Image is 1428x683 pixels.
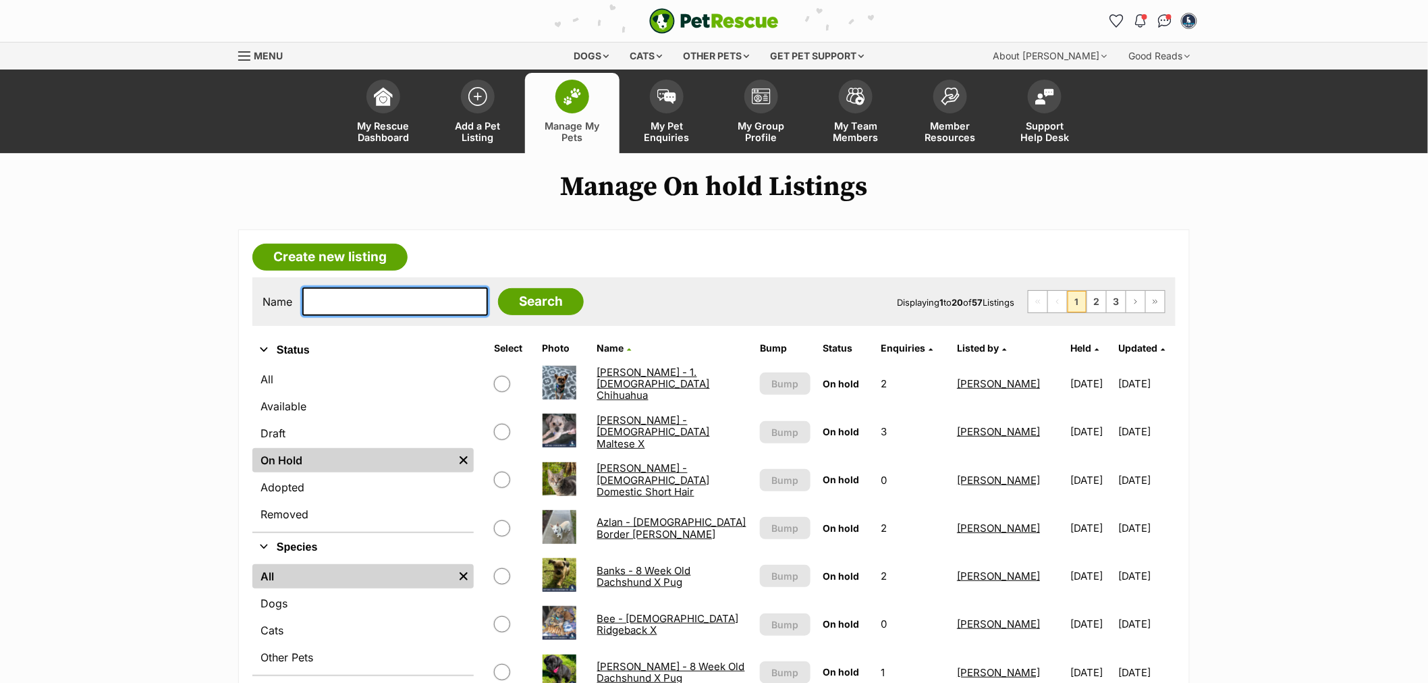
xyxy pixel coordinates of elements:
a: [PERSON_NAME] [957,425,1040,438]
img: manage-my-pets-icon-02211641906a0b7f246fdf0571729dbe1e7629f14944591b6c1af311fb30b64b.svg [563,88,582,105]
div: Status [252,364,474,532]
div: Species [252,562,474,675]
a: [PERSON_NAME] [957,666,1040,679]
a: [PERSON_NAME] [957,377,1040,390]
a: PetRescue [649,8,779,34]
span: On hold [823,474,859,485]
span: First page [1028,291,1047,312]
a: Adopted [252,475,474,499]
td: 2 [875,553,950,599]
a: Updated [1118,342,1165,354]
button: Bump [760,613,811,636]
button: Bump [760,421,811,443]
a: Held [1071,342,1099,354]
a: Create new listing [252,244,408,271]
span: Listed by [957,342,999,354]
strong: 57 [972,297,983,308]
a: [PERSON_NAME] - 1.[DEMOGRAPHIC_DATA] Chihuahua [597,366,710,402]
span: Manage My Pets [542,120,603,143]
strong: 20 [952,297,963,308]
td: [DATE] [1066,360,1118,407]
span: Bump [772,665,799,680]
th: Bump [754,337,816,359]
strong: 1 [939,297,943,308]
img: chat-41dd97257d64d25036548639549fe6c8038ab92f7586957e7f3b1b290dea8141.svg [1158,14,1172,28]
a: Remove filter [454,564,474,589]
img: member-resources-icon-8e73f808a243e03378d46382f2149f9095a855e16c252ad45f914b54edf8863c.svg [941,87,960,105]
span: Bump [772,473,799,487]
a: Add a Pet Listing [431,73,525,153]
a: [PERSON_NAME] [957,618,1040,630]
span: My Group Profile [731,120,792,143]
span: My Team Members [825,120,886,143]
td: [DATE] [1066,601,1118,647]
a: My Pet Enquiries [620,73,714,153]
th: Status [817,337,874,359]
img: group-profile-icon-3fa3cf56718a62981997c0bc7e787c4b2cf8bcc04b72c1350f741eb67cf2f40e.svg [752,88,771,105]
a: Other Pets [252,645,474,670]
span: On hold [823,570,859,582]
a: Available [252,394,474,418]
div: Cats [621,43,672,70]
span: On hold [823,378,859,389]
span: My Pet Enquiries [636,120,697,143]
nav: Pagination [1028,290,1165,313]
td: [DATE] [1118,457,1174,503]
td: [DATE] [1118,408,1174,455]
div: Good Reads [1120,43,1200,70]
a: My Rescue Dashboard [336,73,431,153]
td: 0 [875,457,950,503]
span: translation missing: en.admin.listings.index.attributes.enquiries [881,342,925,354]
td: [DATE] [1118,601,1174,647]
span: Page 1 [1068,291,1087,312]
img: add-pet-listing-icon-0afa8454b4691262ce3f59096e99ab1cd57d4a30225e0717b998d2c9b9846f56.svg [468,87,487,106]
span: On hold [823,426,859,437]
a: All [252,367,474,391]
span: On hold [823,618,859,630]
span: Name [597,342,624,354]
a: All [252,564,454,589]
span: Bump [772,618,799,632]
img: logo-e224e6f780fb5917bec1dbf3a21bbac754714ae5b6737aabdf751b685950b380.svg [649,8,779,34]
a: [PERSON_NAME] - [DEMOGRAPHIC_DATA] Maltese X [597,414,710,450]
th: Select [489,337,535,359]
span: Bump [772,425,799,439]
span: Updated [1118,342,1157,354]
a: Removed [252,502,474,526]
img: pet-enquiries-icon-7e3ad2cf08bfb03b45e93fb7055b45f3efa6380592205ae92323e6603595dc1f.svg [657,89,676,104]
a: Member Resources [903,73,997,153]
a: Remove filter [454,448,474,472]
a: My Team Members [808,73,903,153]
td: [DATE] [1118,360,1174,407]
span: Held [1071,342,1092,354]
button: Notifications [1130,10,1151,32]
td: [DATE] [1066,408,1118,455]
a: Last page [1146,291,1165,312]
label: Name [263,296,292,308]
span: On hold [823,666,859,678]
td: 2 [875,360,950,407]
a: Cats [252,618,474,643]
a: Support Help Desk [997,73,1092,153]
td: 0 [875,601,950,647]
td: [DATE] [1118,553,1174,599]
a: Next page [1126,291,1145,312]
a: [PERSON_NAME] [957,522,1040,535]
div: Get pet support [761,43,874,70]
div: Dogs [565,43,619,70]
a: Dogs [252,591,474,616]
button: Bump [760,469,811,491]
span: Displaying to of Listings [897,297,1014,308]
button: Bump [760,517,811,539]
td: [DATE] [1066,553,1118,599]
img: notifications-46538b983faf8c2785f20acdc204bb7945ddae34d4c08c2a6579f10ce5e182be.svg [1135,14,1146,28]
th: Photo [537,337,591,359]
td: [DATE] [1066,457,1118,503]
img: team-members-icon-5396bd8760b3fe7c0b43da4ab00e1e3bb1a5d9ba89233759b79545d2d3fc5d0d.svg [846,88,865,105]
a: [PERSON_NAME] [957,570,1040,582]
a: Draft [252,421,474,445]
td: 2 [875,505,950,551]
img: dashboard-icon-eb2f2d2d3e046f16d808141f083e7271f6b2e854fb5c12c21221c1fb7104beca.svg [374,87,393,106]
a: Page 2 [1087,291,1106,312]
a: Menu [238,43,292,67]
